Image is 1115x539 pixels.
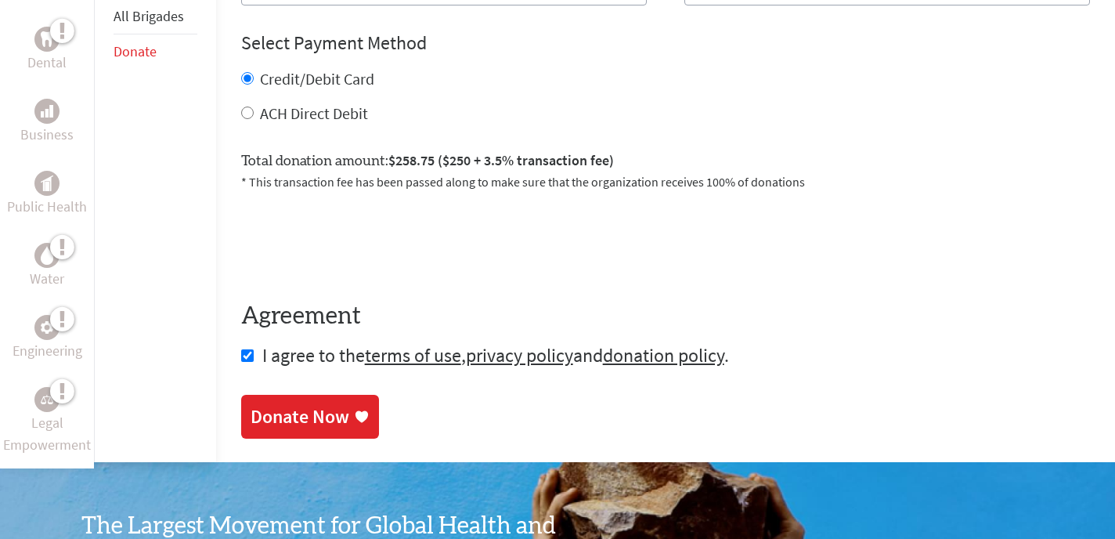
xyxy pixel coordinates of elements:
[388,151,614,169] span: $258.75 ($250 + 3.5% transaction fee)
[241,172,1090,191] p: * This transaction fee has been passed along to make sure that the organization receives 100% of ...
[7,196,87,218] p: Public Health
[114,42,157,60] a: Donate
[34,99,60,124] div: Business
[241,302,1090,331] h4: Agreement
[20,99,74,146] a: BusinessBusiness
[260,103,368,123] label: ACH Direct Debit
[34,387,60,412] div: Legal Empowerment
[114,7,184,25] a: All Brigades
[241,395,379,439] a: Donate Now
[3,412,91,456] p: Legal Empowerment
[30,243,64,290] a: WaterWater
[241,210,479,271] iframe: reCAPTCHA
[13,315,82,362] a: EngineeringEngineering
[20,124,74,146] p: Business
[365,343,461,367] a: terms of use
[241,31,1090,56] h4: Select Payment Method
[603,343,724,367] a: donation policy
[27,52,67,74] p: Dental
[466,343,573,367] a: privacy policy
[41,32,53,47] img: Dental
[34,27,60,52] div: Dental
[41,247,53,265] img: Water
[27,27,67,74] a: DentalDental
[34,243,60,268] div: Water
[260,69,374,89] label: Credit/Debit Card
[41,395,53,404] img: Legal Empowerment
[41,321,53,334] img: Engineering
[251,404,349,429] div: Donate Now
[34,315,60,340] div: Engineering
[7,171,87,218] a: Public HealthPublic Health
[114,34,197,69] li: Donate
[3,387,91,456] a: Legal EmpowermentLegal Empowerment
[41,105,53,118] img: Business
[34,171,60,196] div: Public Health
[241,150,614,172] label: Total donation amount:
[13,340,82,362] p: Engineering
[41,175,53,191] img: Public Health
[262,343,729,367] span: I agree to the , and .
[30,268,64,290] p: Water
